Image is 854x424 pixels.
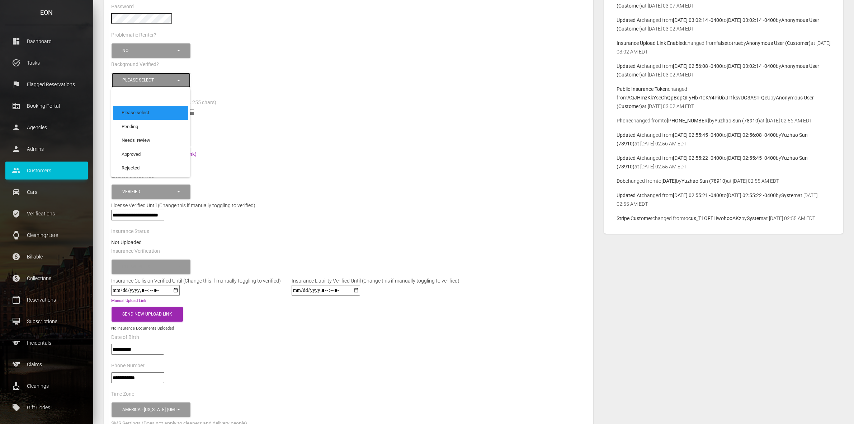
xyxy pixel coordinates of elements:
[746,40,811,46] b: Anonymous User (Customer)
[617,85,831,111] p: changed from to by at [DATE] 03:02 AM EDT
[627,95,701,101] b: AQJHmzKkYseChQpBdpQFyHb7
[106,276,286,285] div: Insurance Collision Verified Until (Change this if manually toggling to verified)
[5,399,88,416] a: local_offer Gift Codes
[747,215,763,221] b: System
[111,32,156,39] label: Problematic Renter?
[286,276,465,285] div: Insurance Liability Verified Until (Change this if manually toggling to verified)
[617,155,642,161] b: Updated At
[781,192,798,198] b: System
[617,116,831,125] p: changed from to by at [DATE] 02:56 AM EDT
[11,294,82,305] p: Reservations
[5,140,88,158] a: person Admins
[111,228,149,235] label: Insurance Status
[732,40,741,46] b: true
[5,226,88,244] a: watch Cleaning/Late
[11,359,82,370] p: Claims
[5,291,88,309] a: calendar_today Reservations
[617,40,685,46] b: Insurance Upload Link Enabled
[617,118,631,124] b: Phone
[11,402,82,413] p: Gift Codes
[617,17,642,23] b: Updated At
[5,248,88,266] a: paid Billable
[122,77,176,83] div: Please select
[112,185,190,199] button: Verified
[5,54,88,72] a: task_alt Tasks
[5,32,88,50] a: dashboard Dashboard
[112,73,190,88] button: Please select
[617,192,642,198] b: Updated At
[112,307,183,322] button: Send New Upload Link
[111,326,174,331] small: No Insurance Documents Uploaded
[5,97,88,115] a: corporate_fare Booking Portal
[122,124,138,130] span: Pending
[617,191,831,208] p: changed from to by at [DATE] 02:55 AM EDT
[11,273,82,284] p: Collections
[688,215,741,221] b: cus_T1OFEHwohooAKz
[727,63,776,69] b: [DATE] 03:02:14 -0400
[11,122,82,133] p: Agencies
[5,312,88,330] a: card_membership Subscriptions
[11,144,82,154] p: Admins
[673,192,722,198] b: [DATE] 02:55:21 -0400
[617,62,831,79] p: changed from to by at [DATE] 03:02 AM EDT
[5,162,88,180] a: people Customers
[122,151,141,158] span: Approved
[716,40,727,46] b: false
[111,334,139,341] label: Date of Birth
[617,39,831,56] p: changed from to by at [DATE] 03:02 AM EDT
[673,17,722,23] b: [DATE] 03:02:14 -0400
[617,178,626,184] b: Dob
[727,17,776,23] b: [DATE] 03:02:14 -0400
[617,131,831,148] p: changed from to by at [DATE] 02:56 AM EDT
[617,215,652,221] b: Stripe Customer
[11,230,82,241] p: Cleaning/Late
[673,63,722,69] b: [DATE] 02:56:08 -0400
[617,177,831,185] p: changed from to by at [DATE] 02:55 AM EDT
[11,316,82,327] p: Subscriptions
[114,92,187,104] input: Search
[11,337,82,348] p: Incidentals
[111,362,145,369] label: Phone Number
[122,110,149,116] span: Please select
[673,132,722,138] b: [DATE] 02:55:45 -0400
[5,334,88,352] a: sports Incidentals
[5,269,88,287] a: paid Collections
[11,187,82,197] p: Cars
[111,239,142,245] strong: Not Uploaded
[727,132,776,138] b: [DATE] 02:56:08 -0400
[11,208,82,219] p: Verifications
[617,154,831,171] p: changed from to by at [DATE] 02:55 AM EDT
[122,264,176,270] div: Please select
[112,260,190,274] button: Please select
[11,165,82,176] p: Customers
[11,57,82,68] p: Tasks
[11,79,82,90] p: Flagged Reservations
[727,192,776,198] b: [DATE] 02:55:22 -0400
[122,48,176,54] div: No
[673,155,722,161] b: [DATE] 02:55:22 -0400
[681,178,727,184] b: Yuzhao Sun (78910)
[11,36,82,47] p: Dashboard
[714,118,760,124] b: Yuzhao Sun (78910)
[667,118,709,124] b: [PHONE_NUMBER]
[661,178,676,184] b: [DATE]
[106,201,591,210] div: License Verified Until (Change this if manually toggling to verified)
[122,165,140,172] span: Rejected
[5,75,88,93] a: flag Flagged Reservations
[727,155,776,161] b: [DATE] 02:55:45 -0400
[112,402,190,417] button: America - New York (GMT -05:00)
[122,137,150,144] span: Needs_review
[5,355,88,373] a: sports Claims
[122,189,176,195] div: Verified
[706,95,770,101] b: KY4PiUixJr1ksvUG3ASrFQeU
[5,118,88,136] a: person Agencies
[5,377,88,395] a: cleaning_services Cleanings
[617,86,668,92] b: Public Insurance Token
[111,391,134,398] label: Time Zone
[11,381,82,391] p: Cleanings
[617,16,831,33] p: changed from to by at [DATE] 03:02 AM EDT
[112,43,190,58] button: No
[111,298,146,303] a: Manual Upload Link
[11,101,82,111] p: Booking Portal
[617,63,642,69] b: Updated At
